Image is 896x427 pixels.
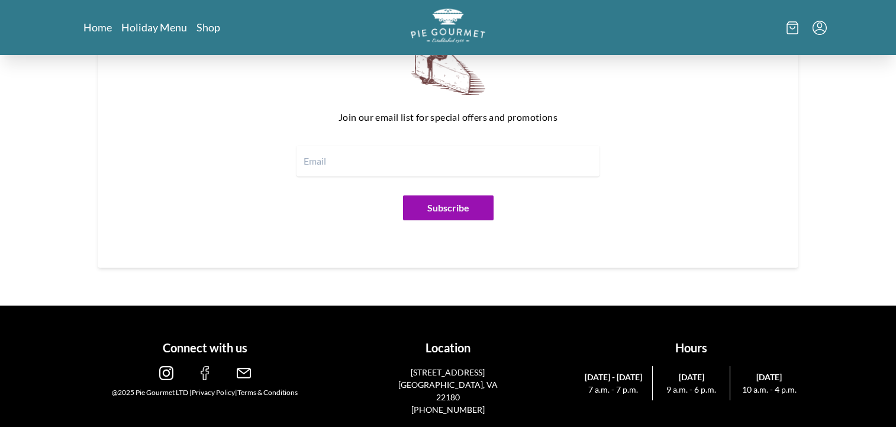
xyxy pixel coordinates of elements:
[813,21,827,35] button: Menu
[411,404,485,415] a: [PHONE_NUMBER]
[198,366,212,380] img: facebook
[145,108,751,127] p: Join our email list for special offers and promotions
[331,339,565,357] h1: Location
[237,366,251,380] img: email
[579,371,647,383] span: [DATE] - [DATE]
[237,371,251,382] a: email
[389,378,506,403] p: [GEOGRAPHIC_DATA], VA 22180
[389,366,506,403] a: [STREET_ADDRESS][GEOGRAPHIC_DATA], VA 22180
[389,366,506,378] p: [STREET_ADDRESS]
[411,8,485,43] img: logo
[159,366,173,380] img: instagram
[658,371,726,383] span: [DATE]
[735,383,803,396] span: 10 a.m. - 4 p.m.
[196,20,220,34] a: Shop
[192,388,235,397] a: Privacy Policy
[411,41,485,95] img: newsletter
[198,371,212,382] a: facebook
[83,20,112,34] a: Home
[88,339,322,357] h1: Connect with us
[159,371,173,382] a: instagram
[237,388,298,397] a: Terms & Conditions
[579,383,647,396] span: 7 a.m. - 7 p.m.
[574,339,808,357] h1: Hours
[411,8,485,46] a: Logo
[296,146,600,176] input: Email
[735,371,803,383] span: [DATE]
[121,20,187,34] a: Holiday Menu
[403,195,494,220] button: Subscribe
[658,383,726,396] span: 9 a.m. - 6 p.m.
[88,387,322,398] div: @2025 Pie Gourmet LTD | |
